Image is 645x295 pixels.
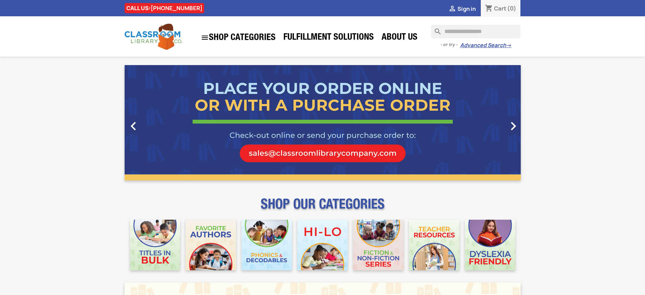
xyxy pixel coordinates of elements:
div: CALL US: [125,3,204,13]
img: CLC_Dyslexia_Mobile.jpg [465,220,515,270]
a: Previous [125,65,184,180]
p: SHOP OUR CATEGORIES [125,202,521,214]
input: Search [431,25,520,38]
a: Fulfillment Solutions [280,31,377,45]
img: CLC_Bulk_Mobile.jpg [130,220,180,270]
i:  [448,5,456,13]
img: CLC_Favorite_Authors_Mobile.jpg [186,220,236,270]
img: CLC_Fiction_Nonfiction_Mobile.jpg [353,220,404,270]
i:  [125,118,142,135]
img: CLC_HiLo_Mobile.jpg [297,220,348,270]
ul: Carousel container [125,65,521,180]
i:  [201,34,209,42]
i:  [505,118,522,135]
span: (0) [507,5,516,12]
i: shopping_cart [485,5,493,13]
i: search [431,25,439,33]
a: Advanced Search→ [460,42,511,49]
img: Classroom Library Company [125,24,182,50]
span: → [506,42,511,49]
a:  Sign in [448,5,476,13]
span: Sign in [457,5,476,13]
img: CLC_Phonics_And_Decodables_Mobile.jpg [241,220,292,270]
a: [PHONE_NUMBER] [151,4,202,12]
img: CLC_Teacher_Resources_Mobile.jpg [409,220,459,270]
span: Cart [494,5,506,12]
a: About Us [378,31,421,45]
a: SHOP CATEGORIES [197,30,279,45]
a: Next [461,65,521,180]
span: - or try - [440,41,460,48]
